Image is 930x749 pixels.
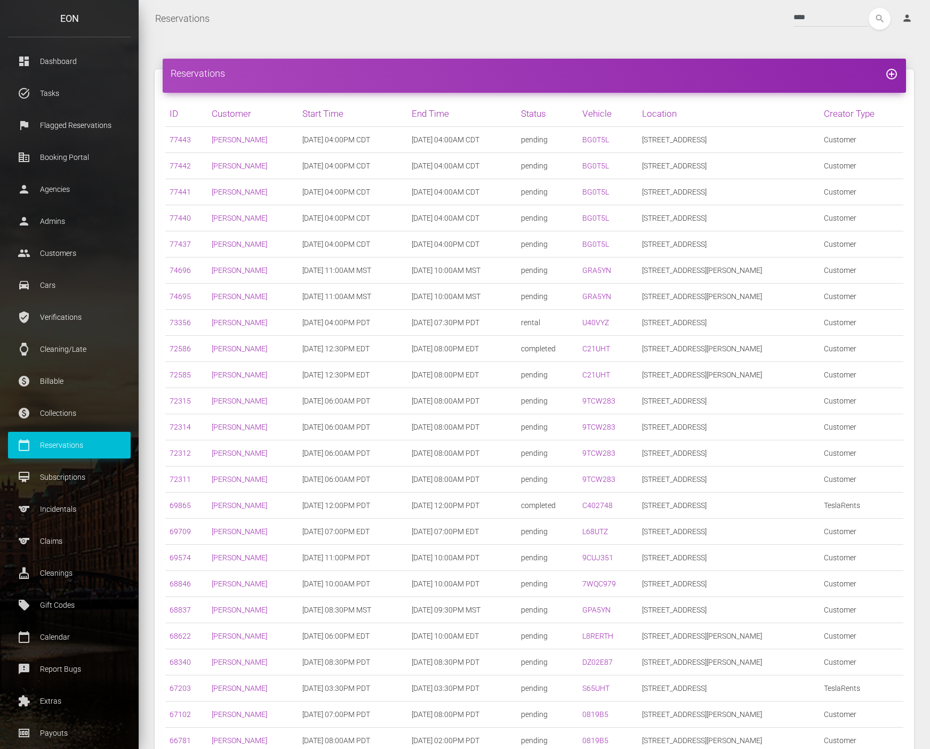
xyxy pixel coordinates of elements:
td: pending [517,257,578,284]
td: [DATE] 04:00PM PDT [298,310,407,336]
a: [PERSON_NAME] [212,318,267,327]
a: 9TCW283 [582,397,615,405]
h4: Reservations [171,67,898,80]
td: [STREET_ADDRESS] [638,493,820,519]
td: [STREET_ADDRESS] [638,466,820,493]
a: paid Collections [8,400,131,426]
a: [PERSON_NAME] [212,188,267,196]
a: 69574 [170,553,191,562]
th: Status [517,101,578,127]
td: [DATE] 12:30PM EDT [298,362,407,388]
td: Customer [820,231,903,257]
td: pending [517,388,578,414]
td: Customer [820,284,903,310]
td: [DATE] 09:30PM MST [407,597,517,623]
p: Flagged Reservations [16,117,123,133]
a: 68837 [170,606,191,614]
td: pending [517,519,578,545]
td: pending [517,597,578,623]
a: [PERSON_NAME] [212,214,267,222]
a: L8RERTH [582,632,613,640]
td: [STREET_ADDRESS][PERSON_NAME] [638,649,820,675]
td: [STREET_ADDRESS][PERSON_NAME] [638,336,820,362]
a: calendar_today Reservations [8,432,131,458]
td: [DATE] 10:00AM EDT [407,623,517,649]
td: Customer [820,205,903,231]
td: [DATE] 04:00PM CDT [298,179,407,205]
a: 68340 [170,658,191,666]
td: [DATE] 04:00AM CDT [407,127,517,153]
a: C21UHT [582,371,610,379]
td: [STREET_ADDRESS] [638,388,820,414]
td: [DATE] 06:00AM PDT [298,388,407,414]
td: [DATE] 08:30PM PDT [298,649,407,675]
a: [PERSON_NAME] [212,606,267,614]
td: pending [517,675,578,702]
button: search [869,8,891,30]
a: 77443 [170,135,191,144]
a: 9CUJ351 [582,553,613,562]
td: Customer [820,257,903,284]
td: Customer [820,649,903,675]
td: [STREET_ADDRESS] [638,231,820,257]
td: [STREET_ADDRESS] [638,440,820,466]
td: pending [517,571,578,597]
a: [PERSON_NAME] [212,658,267,666]
td: [DATE] 08:00AM PDT [407,466,517,493]
a: BG0T5L [582,162,609,170]
a: Reservations [155,5,210,32]
td: [DATE] 04:00AM CDT [407,179,517,205]
td: Customer [820,466,903,493]
td: [STREET_ADDRESS] [638,153,820,179]
p: Cleaning/Late [16,341,123,357]
a: 69865 [170,501,191,510]
a: BG0T5L [582,214,609,222]
a: 74695 [170,292,191,301]
a: card_membership Subscriptions [8,464,131,490]
a: 74696 [170,266,191,275]
td: completed [517,493,578,519]
p: Payouts [16,725,123,741]
a: GPA5YN [582,606,611,614]
td: Customer [820,545,903,571]
td: [DATE] 10:00AM MST [407,257,517,284]
p: Booking Portal [16,149,123,165]
td: [DATE] 06:00AM PDT [298,466,407,493]
a: feedback Report Bugs [8,656,131,682]
a: GRA5YN [582,292,611,301]
td: [DATE] 08:30PM PDT [407,649,517,675]
a: [PERSON_NAME] [212,710,267,719]
p: Customers [16,245,123,261]
a: 9TCW283 [582,423,615,431]
a: [PERSON_NAME] [212,344,267,353]
a: [PERSON_NAME] [212,449,267,457]
a: 72585 [170,371,191,379]
td: [STREET_ADDRESS] [638,414,820,440]
a: [PERSON_NAME] [212,423,267,431]
a: BG0T5L [582,240,609,248]
td: [DATE] 06:00PM EDT [298,623,407,649]
th: Customer [207,101,298,127]
td: [STREET_ADDRESS][PERSON_NAME] [638,257,820,284]
td: [DATE] 11:00AM MST [298,257,407,284]
td: pending [517,702,578,728]
td: [DATE] 07:30PM PDT [407,310,517,336]
td: [STREET_ADDRESS] [638,675,820,702]
td: [DATE] 08:00PM PDT [407,702,517,728]
td: [DATE] 06:00AM PDT [298,440,407,466]
p: Verifications [16,309,123,325]
td: [STREET_ADDRESS] [638,127,820,153]
p: Agencies [16,181,123,197]
td: [DATE] 03:30PM PDT [407,675,517,702]
td: [DATE] 11:00PM PDT [298,545,407,571]
a: flag Flagged Reservations [8,112,131,139]
td: [DATE] 04:00PM CDT [298,153,407,179]
td: [DATE] 04:00PM CDT [298,127,407,153]
a: sports Incidentals [8,496,131,522]
a: person [894,8,922,29]
td: Customer [820,179,903,205]
a: 66781 [170,736,191,745]
a: add_circle_outline [885,68,898,79]
a: [PERSON_NAME] [212,684,267,692]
